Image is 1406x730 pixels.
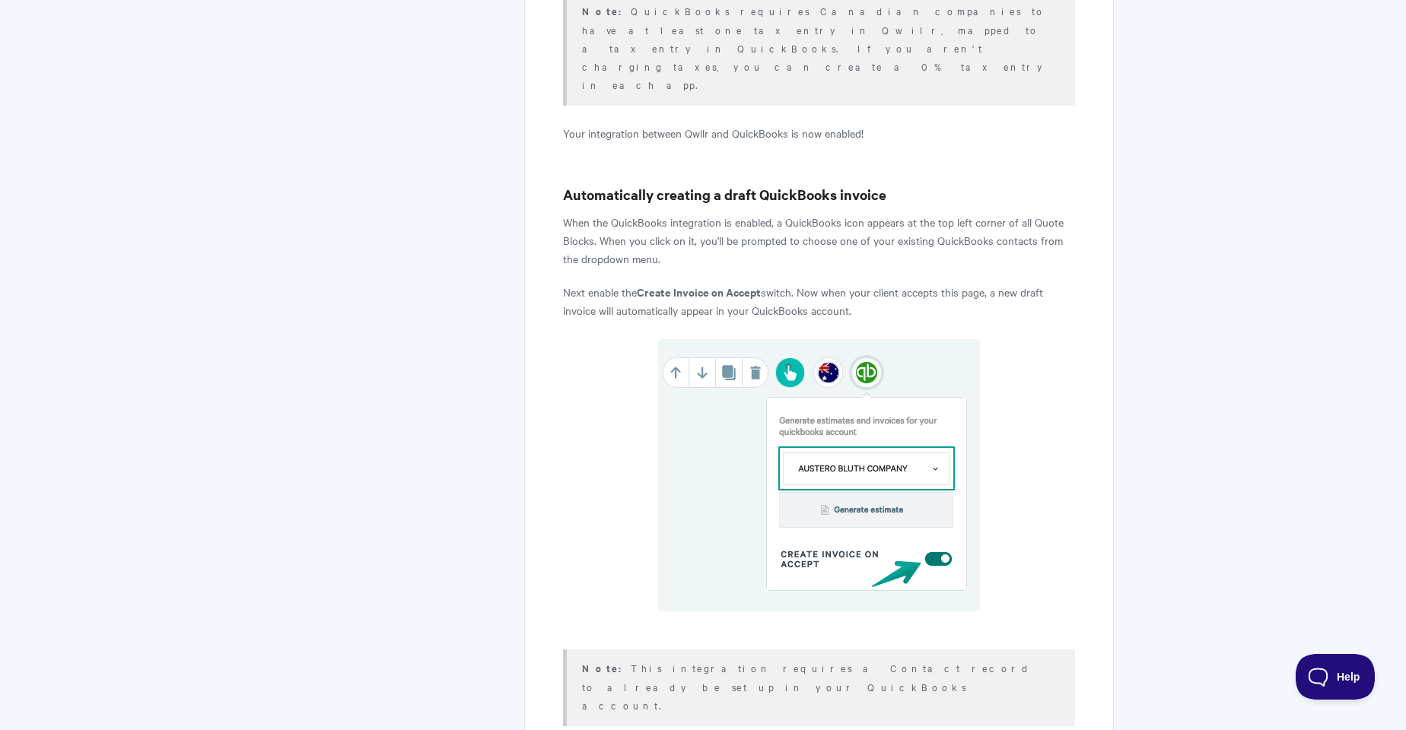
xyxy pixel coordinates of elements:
strong: Note: [582,4,631,18]
p: This integration requires a Contact record to already be set up in your QuickBooks account. [582,659,1056,714]
p: QuickBooks requires Canadian companies to have at least one tax entry in Qwilr, mapped to a tax e... [582,2,1056,94]
strong: Note: [582,661,631,675]
p: When the QuickBooks integration is enabled, a QuickBooks icon appears at the top left corner of a... [563,213,1075,268]
iframe: Toggle Customer Support [1296,654,1376,700]
h3: Automatically creating a draft QuickBooks invoice [563,184,1075,205]
p: Next enable the switch. Now when your client accepts this page, a new draft invoice will automati... [563,283,1075,319]
img: file-K47RwbKLVk.png [658,339,980,611]
strong: Create Invoice on Accept [637,284,761,300]
p: Your integration between Qwilr and QuickBooks is now enabled! [563,124,1075,142]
